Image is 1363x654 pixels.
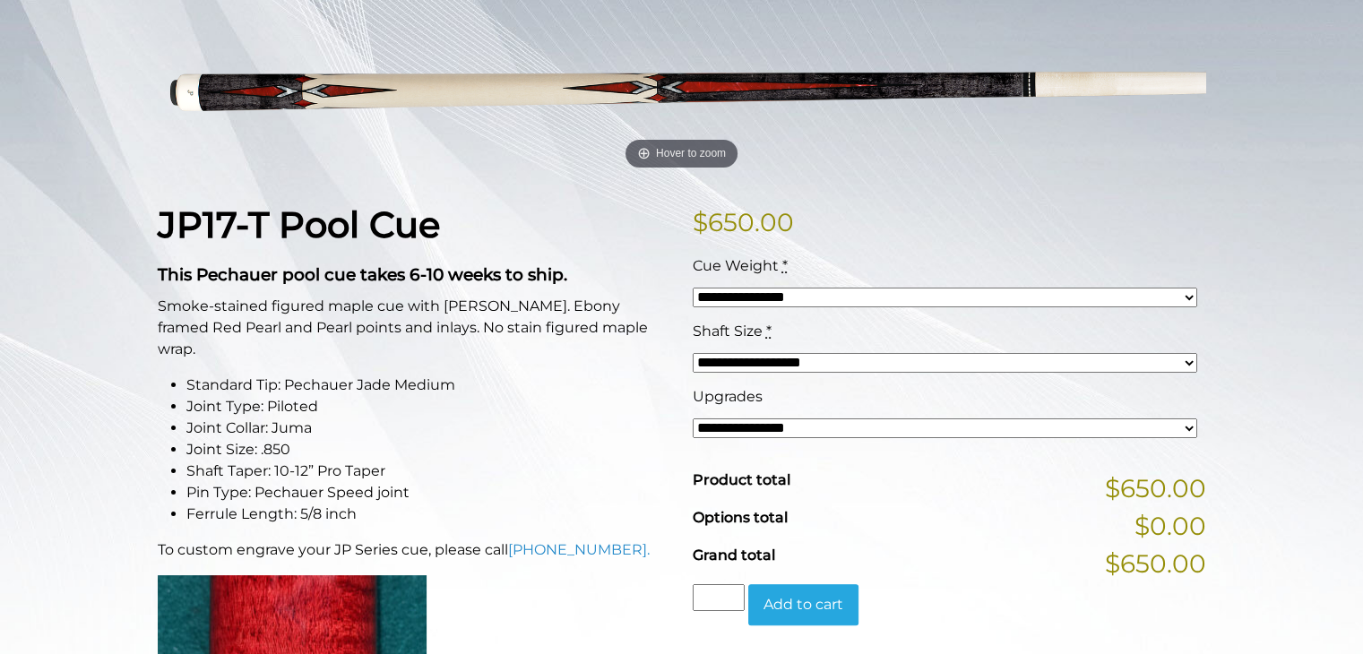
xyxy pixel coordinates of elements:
li: Joint Collar: Juma [186,417,671,439]
a: Hover to zoom [158,1,1206,176]
span: Shaft Size [693,323,763,340]
span: Grand total [693,546,775,564]
li: Shaft Taper: 10-12” Pro Taper [186,460,671,482]
li: Ferrule Length: 5/8 inch [186,503,671,525]
span: $ [693,207,708,237]
li: Joint Type: Piloted [186,396,671,417]
img: jp18-T.png [158,1,1206,176]
span: Options total [693,509,788,526]
abbr: required [782,257,788,274]
a: [PHONE_NUMBER]. [508,541,650,558]
span: Cue Weight [693,257,779,274]
li: Joint Size: .850 [186,439,671,460]
strong: JP17-T Pool Cue [158,202,440,246]
strong: This Pechauer pool cue takes 6-10 weeks to ship. [158,264,567,285]
input: Product quantity [693,584,745,611]
button: Add to cart [748,584,858,625]
bdi: 650.00 [693,207,794,237]
li: Standard Tip: Pechauer Jade Medium [186,374,671,396]
span: $0.00 [1134,507,1206,545]
p: Smoke-stained figured maple cue with [PERSON_NAME]. Ebony framed Red Pearl and Pearl points and i... [158,296,671,360]
span: $650.00 [1105,469,1206,507]
p: To custom engrave your JP Series cue, please call [158,539,671,561]
li: Pin Type: Pechauer Speed joint [186,482,671,503]
span: Product total [693,471,790,488]
span: $650.00 [1105,545,1206,582]
span: Upgrades [693,388,763,405]
abbr: required [766,323,772,340]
